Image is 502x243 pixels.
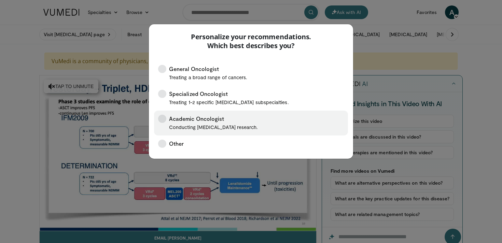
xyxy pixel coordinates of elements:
span: Other [169,140,184,148]
span: Academic Oncologist [169,115,257,131]
small: Conducting [MEDICAL_DATA] research. [169,124,257,130]
span: Specialized Oncologist [169,90,289,106]
small: Treating 1-2 specific [MEDICAL_DATA] subspecialties. [169,99,289,105]
p: Personalize your recommendations. Which best describes you? [191,32,311,50]
span: General Oncologist [169,65,247,82]
small: Treating a broad range of cancers. [169,74,247,80]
